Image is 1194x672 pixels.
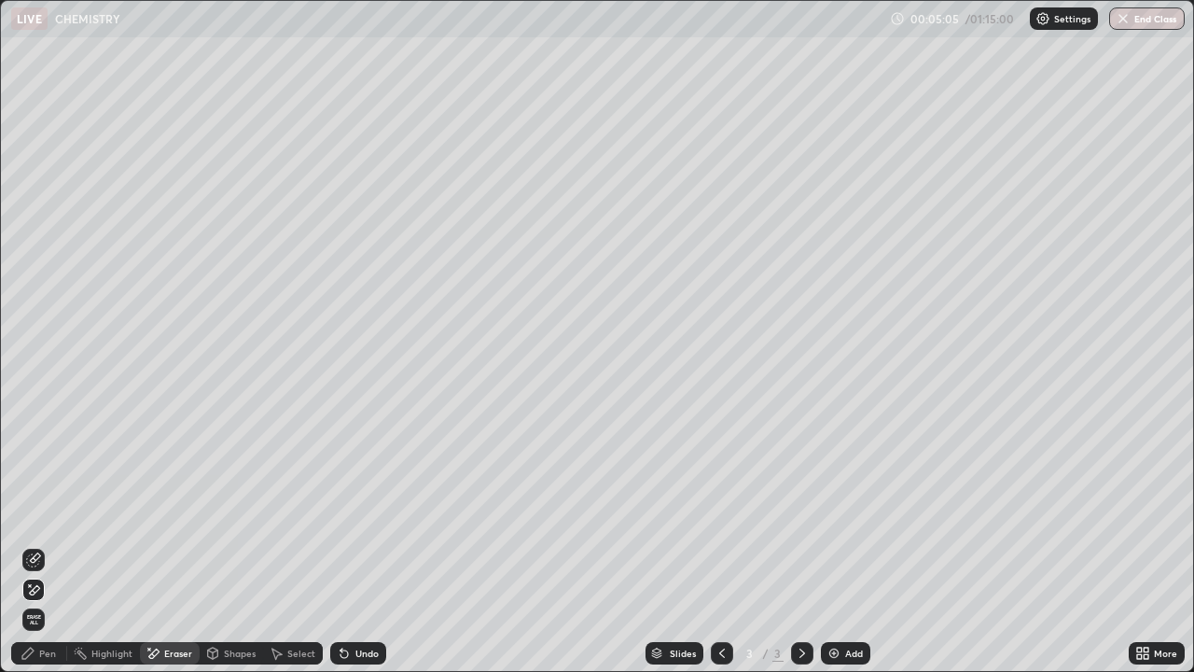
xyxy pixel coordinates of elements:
div: More [1154,649,1177,658]
div: / [763,648,769,659]
p: CHEMISTRY [55,11,120,26]
button: End Class [1109,7,1185,30]
span: Erase all [23,614,44,625]
div: Highlight [91,649,132,658]
img: add-slide-button [826,646,841,661]
div: 3 [772,645,784,662]
div: Slides [670,649,696,658]
p: Settings [1054,14,1090,23]
div: Shapes [224,649,256,658]
div: Add [845,649,863,658]
div: Pen [39,649,56,658]
div: Eraser [164,649,192,658]
div: Select [287,649,315,658]
div: 3 [741,648,759,659]
div: Undo [355,649,379,658]
p: LIVE [17,11,42,26]
img: class-settings-icons [1035,11,1050,26]
img: end-class-cross [1116,11,1131,26]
